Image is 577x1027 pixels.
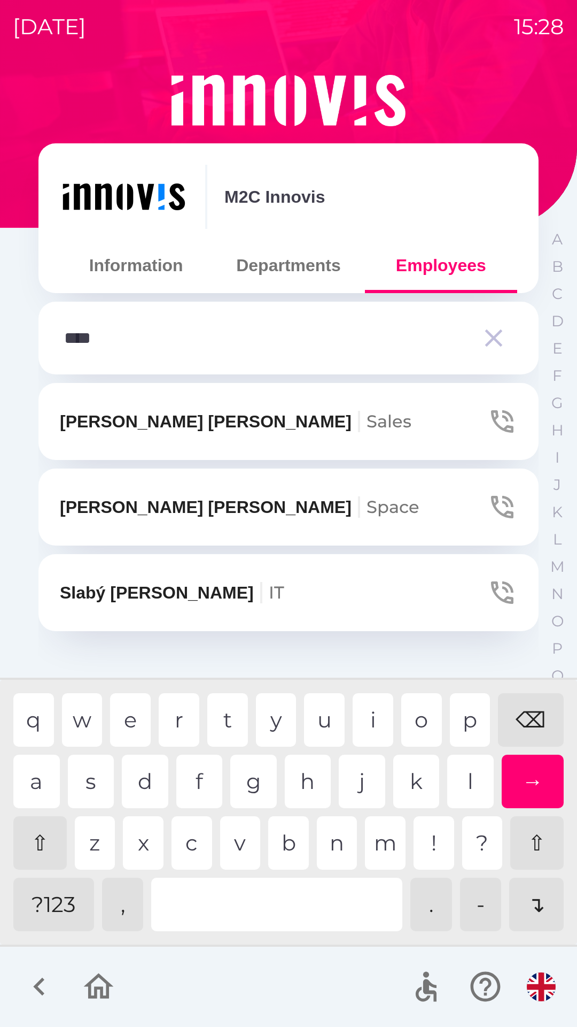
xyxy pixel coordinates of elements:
p: [DATE] [13,11,86,43]
button: Information [60,246,212,285]
p: M2C Innovis [224,184,325,210]
span: Space [367,496,419,517]
button: Employees [365,246,517,285]
p: Slabý [PERSON_NAME] [60,580,284,606]
img: ef454dd6-c04b-4b09-86fc-253a1223f7b7.png [60,165,188,229]
img: Logo [38,75,539,126]
button: [PERSON_NAME] [PERSON_NAME]Space [38,469,539,546]
button: Slabý [PERSON_NAME]IT [38,554,539,631]
img: en flag [527,972,556,1001]
span: Sales [367,411,411,432]
p: [PERSON_NAME] [PERSON_NAME] [60,409,411,434]
p: 15:28 [514,11,564,43]
p: [PERSON_NAME] [PERSON_NAME] [60,494,419,520]
button: [PERSON_NAME] [PERSON_NAME]Sales [38,383,539,460]
button: Departments [212,246,364,285]
span: IT [269,582,284,603]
